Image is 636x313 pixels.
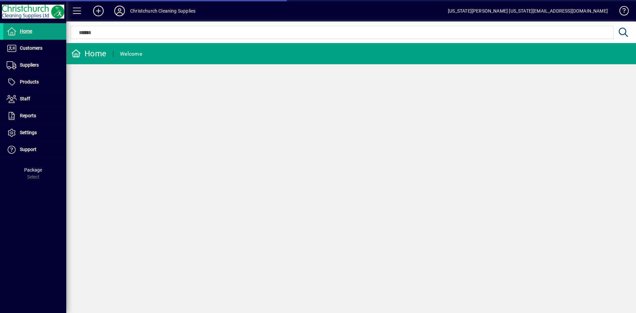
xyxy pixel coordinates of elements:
[109,5,130,17] button: Profile
[3,74,66,90] a: Products
[24,167,42,173] span: Package
[71,48,106,59] div: Home
[20,79,39,84] span: Products
[3,108,66,124] a: Reports
[20,147,36,152] span: Support
[20,28,32,34] span: Home
[3,141,66,158] a: Support
[20,130,37,135] span: Settings
[20,96,30,101] span: Staff
[130,6,195,16] div: Christchurch Cleaning Supplies
[448,6,608,16] div: [US_STATE][PERSON_NAME] [US_STATE][EMAIL_ADDRESS][DOMAIN_NAME]
[614,1,628,23] a: Knowledge Base
[3,40,66,57] a: Customers
[120,49,142,59] div: Welcome
[3,57,66,74] a: Suppliers
[20,45,42,51] span: Customers
[88,5,109,17] button: Add
[20,113,36,118] span: Reports
[3,125,66,141] a: Settings
[3,91,66,107] a: Staff
[20,62,39,68] span: Suppliers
